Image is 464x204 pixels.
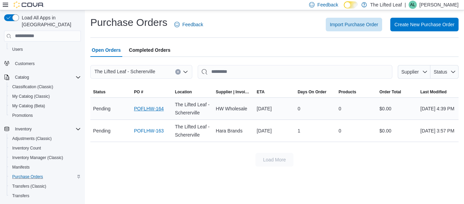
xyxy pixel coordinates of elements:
button: Customers [1,58,84,68]
span: Adjustments (Classic) [12,136,52,141]
a: Inventory Manager (Classic) [10,154,66,162]
button: Clear input [175,69,181,75]
span: Feedback [317,1,338,8]
button: Inventory Count [7,143,84,153]
span: Adjustments (Classic) [10,135,81,143]
span: Purchase Orders [10,173,81,181]
span: Order Total [379,89,401,95]
button: Transfers (Classic) [7,182,84,191]
span: Transfers (Classic) [10,182,81,190]
span: ETA [257,89,265,95]
span: Manifests [10,163,81,171]
button: Supplier | Invoice Number [213,87,254,97]
span: The Lifted Leaf - Schererville [94,67,155,76]
span: Catalog [15,75,29,80]
span: Inventory Count [12,145,41,151]
span: Transfers (Classic) [12,184,46,189]
span: Catalog [12,73,81,81]
button: My Catalog (Classic) [7,92,84,101]
div: Location [175,89,192,95]
span: My Catalog (Beta) [10,102,81,110]
button: Location [172,87,213,97]
a: Promotions [10,111,36,120]
span: Feedback [182,21,203,28]
a: Transfers [10,192,32,200]
span: My Catalog (Classic) [12,94,50,99]
button: Users [7,45,84,54]
button: Load More [255,153,293,167]
span: My Catalog (Classic) [10,92,81,100]
span: Products [339,89,356,95]
a: Transfers (Classic) [10,182,49,190]
img: Cova [14,1,44,8]
a: Adjustments (Classic) [10,135,54,143]
button: Supplier [398,65,430,79]
span: Status [93,89,106,95]
span: Promotions [10,111,81,120]
button: Order Total [377,87,417,97]
a: My Catalog (Classic) [10,92,53,100]
button: Transfers [7,191,84,201]
button: Purchase Orders [7,172,84,182]
span: My Catalog (Beta) [12,103,45,109]
span: Supplier | Invoice Number [216,89,251,95]
button: Inventory [1,124,84,134]
div: [DATE] [254,102,295,115]
div: Hara Brands [213,124,254,138]
button: Classification (Classic) [7,82,84,92]
span: Classification (Classic) [12,84,53,90]
button: Adjustments (Classic) [7,134,84,143]
button: Days On Order [295,87,336,97]
button: My Catalog (Beta) [7,101,84,111]
a: POFLHW-164 [134,105,164,113]
button: Manifests [7,162,84,172]
span: Classification (Classic) [10,83,81,91]
div: [DATE] [254,124,295,138]
span: PO # [134,89,143,95]
h1: Purchase Orders [90,16,167,29]
button: Catalog [1,73,84,82]
span: Days On Order [298,89,326,95]
a: Users [10,45,25,53]
span: 0 [298,105,300,113]
button: Inventory Manager (Classic) [7,153,84,162]
span: Status [434,69,447,75]
a: Manifests [10,163,32,171]
span: Manifests [12,164,30,170]
span: Completed Orders [129,43,171,57]
button: Open list of options [183,69,188,75]
span: Supplier [401,69,419,75]
input: Dark Mode [344,1,358,9]
span: Inventory [15,126,32,132]
a: My Catalog (Beta) [10,102,48,110]
div: HW Wholesale [213,102,254,115]
a: Inventory Count [10,144,44,152]
span: Transfers [10,192,81,200]
div: $0.00 [377,102,417,115]
span: 0 [339,105,341,113]
p: [PERSON_NAME] [420,1,459,9]
button: Import Purchase Order [326,18,382,31]
input: This is a search bar. After typing your query, hit enter to filter the results lower in the page. [198,65,392,79]
span: 1 [298,127,300,135]
a: Customers [12,60,37,68]
span: Promotions [12,113,33,118]
button: Products [336,87,377,97]
span: AL [410,1,415,9]
div: Anna Lutz [409,1,417,9]
span: Inventory Manager (Classic) [12,155,63,160]
span: Pending [93,105,110,113]
span: The Lifted Leaf - Schererville [175,123,210,139]
div: $0.00 [377,124,417,138]
span: Purchase Orders [12,174,43,179]
a: Classification (Classic) [10,83,56,91]
div: [DATE] 3:57 PM [418,124,459,138]
span: Inventory [12,125,81,133]
span: 0 [339,127,341,135]
span: Transfers [12,193,29,199]
span: Pending [93,127,110,135]
span: Users [12,47,23,52]
a: Purchase Orders [10,173,46,181]
button: Inventory [12,125,34,133]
